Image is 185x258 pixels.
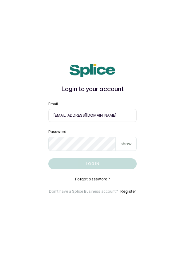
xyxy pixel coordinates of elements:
p: show [121,141,131,147]
label: Password [48,129,66,134]
button: Register [120,189,136,194]
button: Log in [48,158,137,169]
input: email@acme.com [48,109,137,122]
h1: Login to your account [48,84,137,94]
label: Email [48,102,58,107]
button: Forgot password? [75,177,110,182]
p: Don't have a Splice Business account? [49,189,118,194]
